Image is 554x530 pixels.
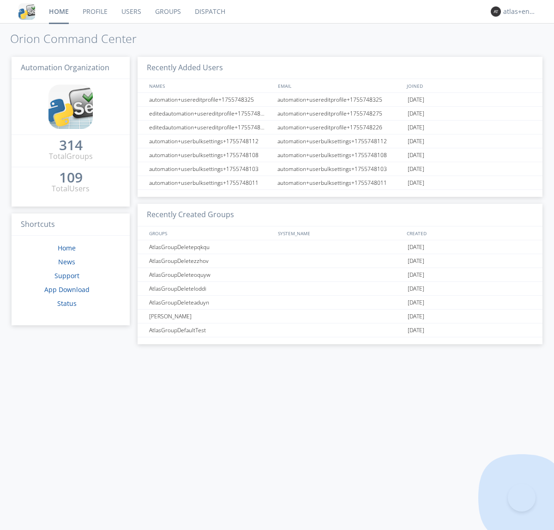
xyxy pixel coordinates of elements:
[275,93,405,106] div: automation+usereditprofile+1755748325
[138,268,542,282] a: AtlasGroupDeleteoquyw[DATE]
[138,254,542,268] a: AtlasGroupDeletezzhov[DATE]
[275,148,405,162] div: automation+userbulksettings+1755748108
[44,285,90,294] a: App Download
[408,121,424,134] span: [DATE]
[147,121,275,134] div: editedautomation+usereditprofile+1755748226
[408,310,424,323] span: [DATE]
[138,93,542,107] a: automation+usereditprofile+1755748325automation+usereditprofile+1755748325[DATE]
[408,296,424,310] span: [DATE]
[138,162,542,176] a: automation+userbulksettings+1755748103automation+userbulksettings+1755748103[DATE]
[147,240,275,254] div: AtlasGroupDeletepqkqu
[408,134,424,148] span: [DATE]
[59,173,83,183] a: 109
[138,240,542,254] a: AtlasGroupDeletepqkqu[DATE]
[138,57,542,79] h3: Recently Added Users
[138,107,542,121] a: editedautomation+usereditprofile+1755748275automation+usereditprofile+1755748275[DATE]
[147,162,275,176] div: automation+userbulksettings+1755748103
[49,151,93,162] div: Total Groups
[147,323,275,337] div: AtlasGroupDefaultTest
[138,323,542,337] a: AtlasGroupDefaultTest[DATE]
[408,240,424,254] span: [DATE]
[138,121,542,134] a: editedautomation+usereditprofile+1755748226automation+usereditprofile+1755748226[DATE]
[58,257,75,266] a: News
[408,93,424,107] span: [DATE]
[408,148,424,162] span: [DATE]
[275,121,405,134] div: automation+usereditprofile+1755748226
[21,62,109,73] span: Automation Organization
[491,6,501,17] img: 373638.png
[12,213,130,236] h3: Shortcuts
[18,3,35,20] img: cddb5a64eb264b2086981ab96f4c1ba7
[276,79,404,92] div: EMAIL
[52,183,90,194] div: Total Users
[147,296,275,309] div: AtlasGroupDeleteaduyn
[138,282,542,296] a: AtlasGroupDeleteloddi[DATE]
[147,134,275,148] div: automation+userbulksettings+1755748112
[408,323,424,337] span: [DATE]
[59,140,83,151] a: 314
[408,282,424,296] span: [DATE]
[59,140,83,150] div: 314
[147,79,273,92] div: NAMES
[275,176,405,189] div: automation+userbulksettings+1755748011
[275,162,405,176] div: automation+userbulksettings+1755748103
[275,107,405,120] div: automation+usereditprofile+1755748275
[58,244,76,252] a: Home
[404,79,534,92] div: JOINED
[138,134,542,148] a: automation+userbulksettings+1755748112automation+userbulksettings+1755748112[DATE]
[57,299,77,308] a: Status
[408,268,424,282] span: [DATE]
[147,176,275,189] div: automation+userbulksettings+1755748011
[54,271,79,280] a: Support
[147,148,275,162] div: automation+userbulksettings+1755748108
[138,176,542,190] a: automation+userbulksettings+1755748011automation+userbulksettings+1755748011[DATE]
[408,176,424,190] span: [DATE]
[138,204,542,226] h3: Recently Created Groups
[408,254,424,268] span: [DATE]
[147,254,275,268] div: AtlasGroupDeletezzhov
[503,7,538,16] div: atlas+english0001
[508,484,536,512] iframe: Toggle Customer Support
[138,310,542,323] a: [PERSON_NAME][DATE]
[408,107,424,121] span: [DATE]
[147,226,273,240] div: GROUPS
[48,85,93,129] img: cddb5a64eb264b2086981ab96f4c1ba7
[147,282,275,295] div: AtlasGroupDeleteloddi
[138,148,542,162] a: automation+userbulksettings+1755748108automation+userbulksettings+1755748108[DATE]
[275,134,405,148] div: automation+userbulksettings+1755748112
[404,226,534,240] div: CREATED
[147,107,275,120] div: editedautomation+usereditprofile+1755748275
[147,93,275,106] div: automation+usereditprofile+1755748325
[138,296,542,310] a: AtlasGroupDeleteaduyn[DATE]
[147,268,275,281] div: AtlasGroupDeleteoquyw
[59,173,83,182] div: 109
[276,226,404,240] div: SYSTEM_NAME
[147,310,275,323] div: [PERSON_NAME]
[408,162,424,176] span: [DATE]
